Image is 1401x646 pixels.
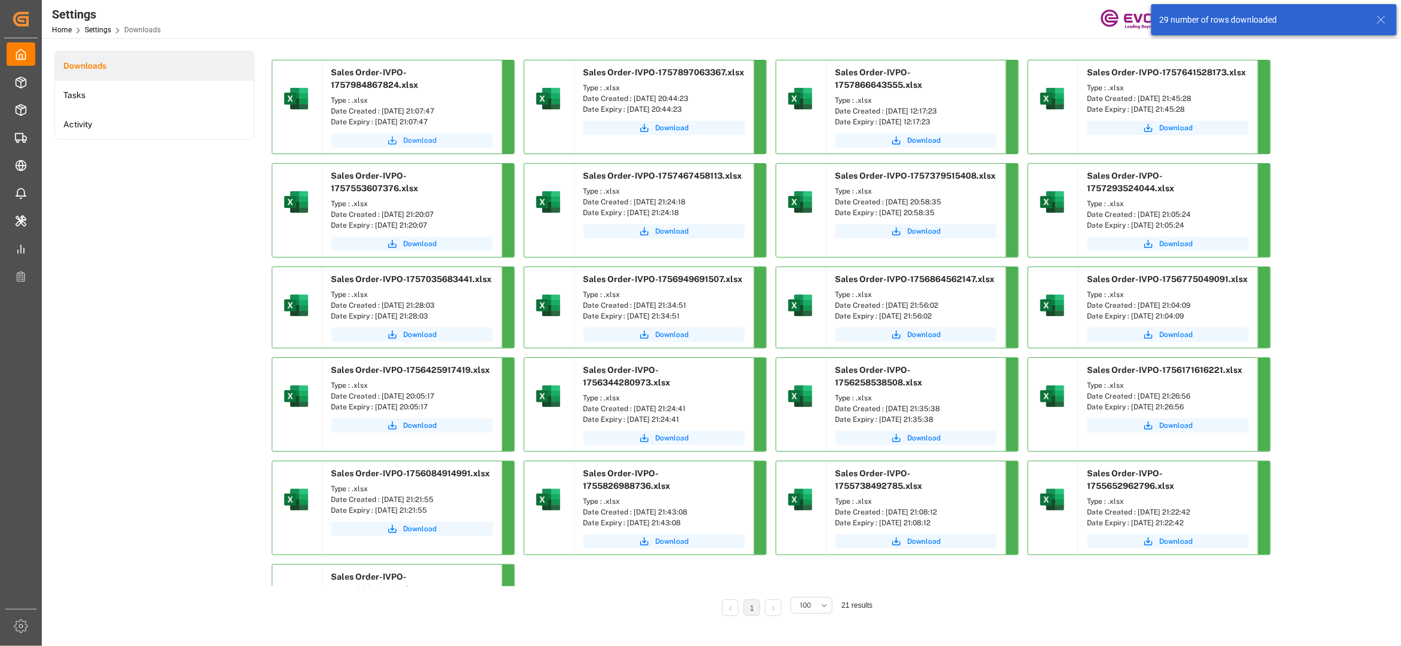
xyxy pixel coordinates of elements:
span: Sales Order-IVPO-1757035683441.xlsx [331,274,492,284]
span: Download [1160,238,1193,249]
div: Type : .xlsx [583,496,745,507]
span: Sales Order-IVPO-1757897063367.xlsx [583,68,745,77]
span: Download [908,536,941,547]
div: Date Created : [DATE] 21:35:38 [835,403,997,414]
a: Download [1087,534,1249,549]
button: Download [1087,418,1249,433]
a: 1 [750,604,754,613]
button: Download [331,418,493,433]
div: Date Expiry : [DATE] 21:21:55 [331,505,493,516]
div: Date Created : [DATE] 21:22:42 [1087,507,1249,518]
div: Date Expiry : [DATE] 21:35:38 [835,414,997,425]
div: Date Created : [DATE] 21:56:02 [835,300,997,311]
div: Type : .xlsx [835,95,997,106]
div: Date Expiry : [DATE] 20:58:35 [835,207,997,218]
span: Sales Order-IVPO-1755826988736.xlsx [583,469,671,491]
img: microsoft-excel-2019--v1.png [534,291,563,320]
div: Type : .xlsx [331,289,493,300]
img: Evonik-brand-mark-Deep-Purple-RGB.jpeg_1700498283.jpeg [1101,9,1178,30]
div: Type : .xlsx [835,289,997,300]
img: microsoft-excel-2019--v1.png [534,382,563,411]
div: Type : .xlsx [1087,496,1249,507]
li: Activity [55,110,254,139]
span: Download [404,238,437,249]
span: Sales Order-IVPO-1756258538508.xlsx [835,365,923,387]
div: Type : .xlsx [1087,289,1249,300]
a: Download [835,327,997,342]
a: Tasks [55,81,254,110]
img: microsoft-excel-2019--v1.png [1038,382,1067,411]
div: Date Created : [DATE] 21:24:41 [583,403,745,414]
img: microsoft-excel-2019--v1.png [1038,188,1067,216]
img: microsoft-excel-2019--v1.png [534,485,563,514]
span: Sales Order-IVPO-1756425917419.xlsx [331,365,490,375]
img: microsoft-excel-2019--v1.png [1038,291,1067,320]
a: Settings [85,26,111,34]
span: Sales Order-IVPO-1756864562147.xlsx [835,274,995,284]
div: Date Created : [DATE] 21:04:09 [1087,300,1249,311]
img: microsoft-excel-2019--v1.png [282,382,311,411]
span: Download [404,523,437,534]
button: Download [583,327,745,342]
a: Downloads [55,51,254,81]
span: Sales Order-IVPO-1757553607376.xlsx [331,171,419,193]
span: Sales Order-IVPO-1756171616221.xlsx [1087,365,1243,375]
a: Home [52,26,72,34]
div: Type : .xlsx [835,496,997,507]
span: Download [908,135,941,146]
img: microsoft-excel-2019--v1.png [282,84,311,113]
a: Download [835,133,997,148]
div: Date Created : [DATE] 21:34:51 [583,300,745,311]
a: Download [1087,237,1249,251]
div: Settings [52,5,161,23]
a: Download [583,224,745,238]
div: Date Expiry : [DATE] 21:05:24 [1087,220,1249,231]
div: Date Created : [DATE] 21:08:12 [835,507,997,518]
span: Download [908,226,941,237]
img: microsoft-excel-2019--v1.png [1038,84,1067,113]
a: Download [835,224,997,238]
span: Sales Order-IVPO-1757293524044.xlsx [1087,171,1175,193]
div: Date Expiry : [DATE] 20:44:23 [583,104,745,115]
img: microsoft-excel-2019--v1.png [534,84,563,113]
span: Download [1160,536,1193,547]
img: microsoft-excel-2019--v1.png [534,188,563,216]
span: Download [656,226,689,237]
span: Sales Order-IVPO-1757984867824.xlsx [331,68,419,90]
img: microsoft-excel-2019--v1.png [786,382,815,411]
a: Download [583,431,745,445]
div: Type : .xlsx [583,82,745,93]
button: Download [583,534,745,549]
div: Date Created : [DATE] 21:26:56 [1087,391,1249,402]
li: 1 [743,599,760,616]
button: Download [331,327,493,342]
a: Download [1087,327,1249,342]
span: Sales Order-IVPO-1755560379752.xlsx [331,572,419,594]
button: open menu [791,597,832,614]
span: Download [1160,123,1193,133]
div: Type : .xlsx [331,198,493,209]
button: Download [331,522,493,536]
div: Date Created : [DATE] 21:24:18 [583,197,745,207]
div: 29 number of rows downloaded [1160,14,1365,26]
div: Date Created : [DATE] 21:20:07 [331,209,493,220]
div: Date Created : [DATE] 21:43:08 [583,507,745,518]
button: Download [331,237,493,251]
div: Date Expiry : [DATE] 12:17:23 [835,117,997,127]
span: Sales Order-IVPO-1757641528173.xlsx [1087,68,1246,77]
div: Date Expiry : [DATE] 21:28:03 [331,311,493,322]
span: Sales Order-IVPO-1757467458113.xlsx [583,171,742,180]
span: Sales Order-IVPO-1756949691507.xlsx [583,274,743,284]
li: Next Page [765,599,782,616]
span: Sales Order-IVPO-1757866643555.xlsx [835,68,923,90]
span: Download [656,329,689,340]
div: Type : .xlsx [331,380,493,391]
button: Download [583,121,745,135]
div: Date Created : [DATE] 20:05:17 [331,391,493,402]
div: Date Created : [DATE] 12:17:23 [835,106,997,117]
